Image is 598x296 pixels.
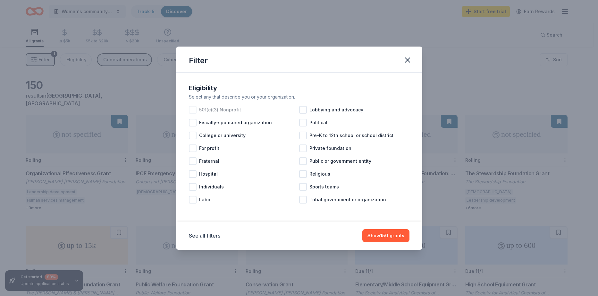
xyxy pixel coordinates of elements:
[199,119,272,126] span: Fiscally-sponsored organization
[199,106,241,114] span: 501(c)(3) Nonprofit
[309,132,393,139] span: Pre-K to 12th school or school district
[199,157,219,165] span: Fraternal
[189,56,208,66] div: Filter
[309,119,327,126] span: Political
[309,170,330,178] span: Religious
[362,229,409,242] button: Show150 grants
[309,144,351,152] span: Private foundation
[199,183,224,191] span: Individuals
[189,93,409,101] div: Select any that describe you or your organization.
[309,157,371,165] span: Public or government entity
[199,132,246,139] span: College or university
[189,232,220,239] button: See all filters
[309,106,363,114] span: Lobbying and advocacy
[199,196,212,204] span: Labor
[199,170,218,178] span: Hospital
[309,196,386,204] span: Tribal government or organization
[309,183,339,191] span: Sports teams
[189,83,409,93] div: Eligibility
[199,144,219,152] span: For profit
